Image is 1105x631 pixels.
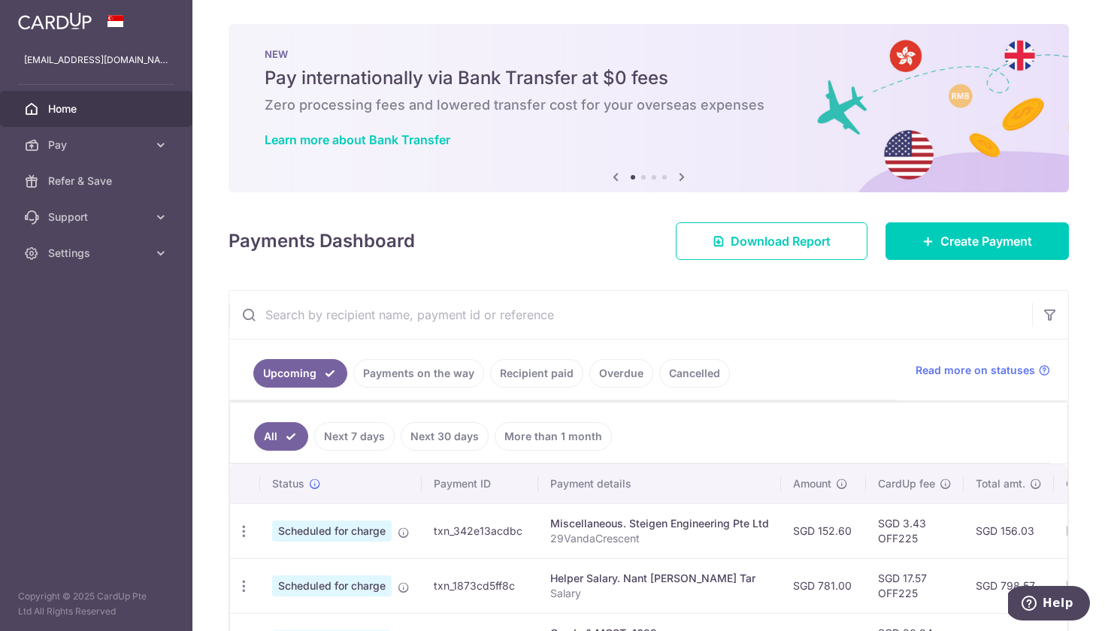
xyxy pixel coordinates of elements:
span: CardUp fee [878,476,935,491]
h4: Payments Dashboard [229,228,415,255]
a: Upcoming [253,359,347,388]
a: Recipient paid [490,359,583,388]
a: Download Report [676,222,867,260]
span: Read more on statuses [916,363,1035,378]
td: SGD 3.43 OFF225 [866,503,964,558]
td: txn_1873cd5ff8c [422,558,538,613]
img: CardUp [18,12,92,30]
a: Next 7 days [314,422,395,451]
span: Scheduled for charge [272,521,392,542]
a: Create Payment [886,222,1069,260]
th: Payment ID [422,464,538,503]
td: SGD 798.57 [964,558,1054,613]
h5: Pay internationally via Bank Transfer at $0 fees [265,66,1033,90]
p: Salary [550,586,769,601]
a: Next 30 days [401,422,489,451]
a: Learn more about Bank Transfer [265,132,450,147]
span: Settings [48,246,147,261]
h6: Zero processing fees and lowered transfer cost for your overseas expenses [265,96,1033,114]
a: Payments on the way [353,359,484,388]
span: Home [48,101,147,116]
td: SGD 156.03 [964,503,1054,558]
span: Total amt. [976,476,1025,491]
span: Amount [793,476,831,491]
td: SGD 152.60 [781,503,866,558]
p: [EMAIL_ADDRESS][DOMAIN_NAME] [24,53,168,68]
a: Overdue [589,359,653,388]
span: Download Report [731,232,831,250]
span: Scheduled for charge [272,575,392,596]
a: Read more on statuses [916,363,1050,378]
input: Search by recipient name, payment id or reference [229,291,1032,339]
p: 29VandaCrescent [550,531,769,546]
div: Miscellaneous. Steigen Engineering Pte Ltd [550,516,769,531]
th: Payment details [538,464,781,503]
td: SGD 781.00 [781,558,866,613]
a: All [254,422,308,451]
a: Cancelled [659,359,730,388]
p: NEW [265,48,1033,60]
span: Support [48,210,147,225]
span: Pay [48,137,147,152]
a: More than 1 month [495,422,612,451]
img: Bank transfer banner [229,24,1069,192]
td: SGD 17.57 OFF225 [866,558,964,613]
span: Create Payment [940,232,1032,250]
span: Refer & Save [48,174,147,189]
td: txn_342e13acdbc [422,503,538,558]
iframe: Opens a widget where you can find more information [1008,586,1090,623]
span: Status [272,476,304,491]
div: Helper Salary. Nant [PERSON_NAME] Tar [550,571,769,586]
